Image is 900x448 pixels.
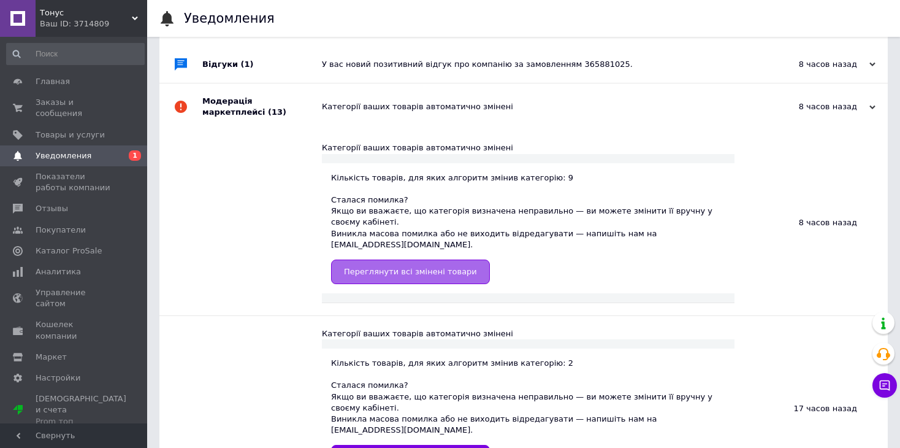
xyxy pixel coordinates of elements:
[872,373,897,398] button: Чат с покупателем
[36,373,80,384] span: Настройки
[36,129,105,141] span: Товары и услуги
[734,130,888,315] div: 8 часов назад
[36,150,91,161] span: Уведомления
[40,7,132,18] span: Тонус
[36,245,102,257] span: Каталог ProSale
[322,101,753,112] div: Категорії ваших товарів автоматично змінені
[36,393,126,427] span: [DEMOGRAPHIC_DATA] и счета
[753,101,875,112] div: 8 часов назад
[36,287,113,309] span: Управление сайтом
[36,225,86,236] span: Покупатели
[344,267,477,276] span: Переглянути всі змінені товари
[184,11,275,26] h1: Уведомления
[202,46,322,83] div: Відгуки
[36,203,68,214] span: Отзывы
[129,150,141,161] span: 1
[36,352,67,363] span: Маркет
[202,83,322,130] div: Модерація маркетплейсі
[241,60,254,69] span: (1)
[322,59,753,70] div: У вас новий позитивний відгук про компанію за замовленням 365881025.
[36,416,126,427] div: Prom топ
[268,107,286,117] span: (13)
[36,319,113,341] span: Кошелек компании
[322,328,734,339] div: Категорії ваших товарів автоматично змінені
[331,172,725,284] div: Кількість товарів, для яких алгоритм змінив категорію: 9 Cталася помилка? Якщо ви вважаєте, що ка...
[322,142,734,153] div: Категорії ваших товарів автоматично змінені
[753,59,875,70] div: 8 часов назад
[36,171,113,193] span: Показатели работы компании
[40,18,147,29] div: Ваш ID: 3714809
[331,260,490,284] a: Переглянути всі змінені товари
[36,266,81,277] span: Аналитика
[36,97,113,119] span: Заказы и сообщения
[6,43,145,65] input: Поиск
[36,76,70,87] span: Главная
